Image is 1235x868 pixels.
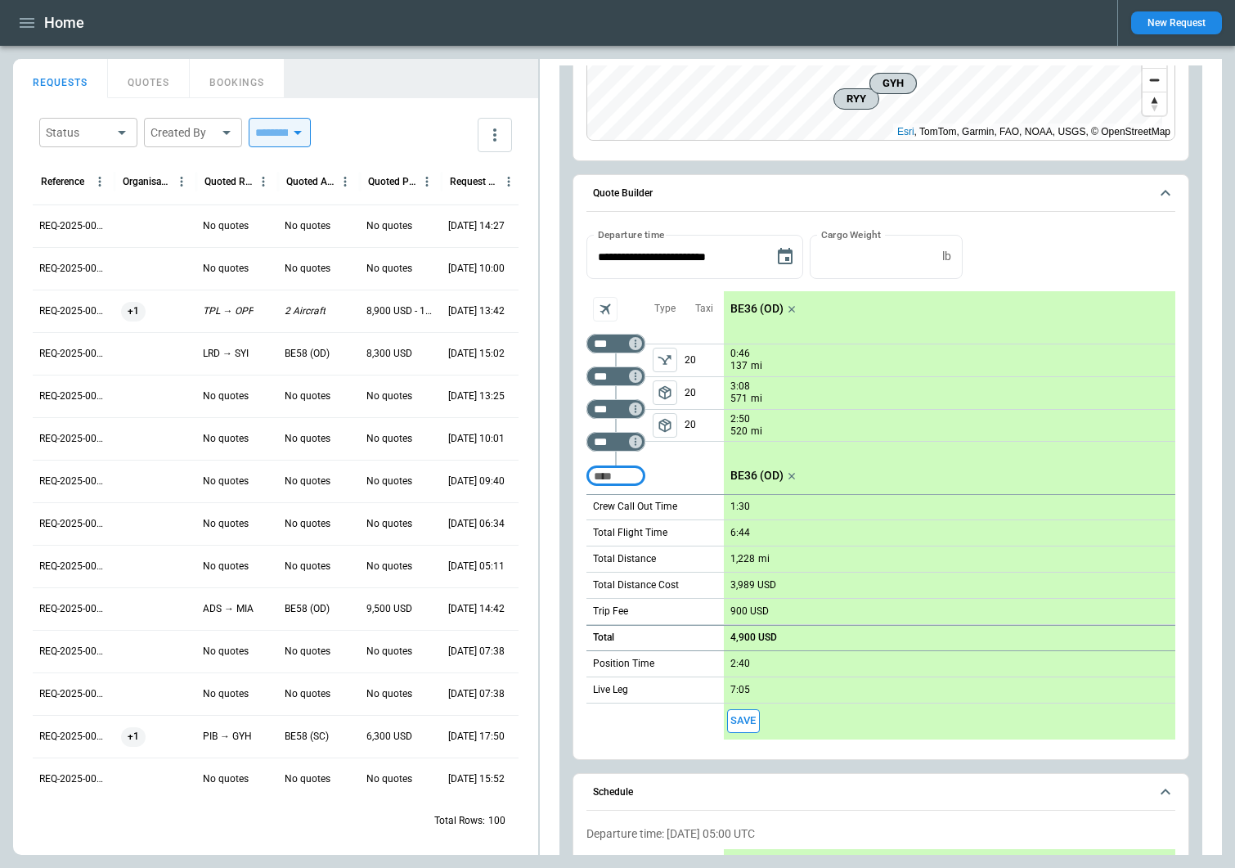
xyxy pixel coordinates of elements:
[285,730,329,744] p: BE58 (SC)
[1143,92,1166,115] button: Reset bearing to north
[39,347,108,361] p: REQ-2025-000267
[685,344,724,376] p: 20
[653,380,677,405] span: Type of sector
[39,304,108,318] p: REQ-2025-000268
[727,709,760,733] button: Save
[204,176,253,187] div: Quoted Route
[39,517,108,531] p: REQ-2025-000263
[593,657,654,671] p: Position Time
[416,171,438,192] button: Quoted Price column menu
[685,410,724,441] p: 20
[39,772,108,786] p: REQ-2025-000257
[593,188,653,199] h6: Quote Builder
[448,645,505,659] p: 08/26/2025 07:38
[46,124,111,141] div: Status
[366,219,412,233] p: No quotes
[897,126,914,137] a: Esri
[730,658,750,670] p: 2:40
[586,334,645,353] div: Not found
[730,501,750,513] p: 1:30
[448,432,505,446] p: 09/03/2025 10:01
[203,517,249,531] p: No quotes
[285,262,330,276] p: No quotes
[653,348,677,372] button: left aligned
[285,304,326,318] p: 2 Aircraft
[730,392,748,406] p: 571
[366,772,412,786] p: No quotes
[593,552,656,566] p: Total Distance
[285,687,330,701] p: No quotes
[758,552,770,566] p: mi
[730,425,748,438] p: 520
[593,578,679,592] p: Total Distance Cost
[366,560,412,573] p: No quotes
[366,347,412,361] p: 8,300 USD
[751,359,762,373] p: mi
[730,413,750,425] p: 2:50
[39,645,108,659] p: REQ-2025-000260
[593,526,667,540] p: Total Flight Time
[448,602,505,616] p: 08/26/2025 14:42
[593,297,617,322] span: Aircraft selection
[769,241,802,273] button: Choose date, selected date is Sep 10, 2025
[89,171,110,192] button: Reference column menu
[730,348,750,360] p: 0:46
[203,730,252,744] p: PIB → GYH
[285,219,330,233] p: No quotes
[39,432,108,446] p: REQ-2025-000265
[730,302,784,316] p: BE36 (OD)
[285,560,330,573] p: No quotes
[366,432,412,446] p: No quotes
[448,474,505,488] p: 08/29/2025 09:40
[203,432,249,446] p: No quotes
[366,730,412,744] p: 6,300 USD
[751,425,762,438] p: mi
[203,347,249,361] p: LRD → SYI
[203,219,249,233] p: No quotes
[727,709,760,733] span: Save this aircraft quote and copy details to clipboard
[586,432,645,452] div: Too short
[39,687,108,701] p: REQ-2025-000259
[841,91,872,107] span: RYY
[150,124,216,141] div: Created By
[335,171,356,192] button: Quoted Aircraft column menu
[203,772,249,786] p: No quotes
[730,359,748,373] p: 137
[366,262,412,276] p: No quotes
[285,517,330,531] p: No quotes
[448,219,505,233] p: 09/08/2025 14:27
[685,377,724,409] p: 20
[751,392,762,406] p: mi
[285,772,330,786] p: No quotes
[448,304,505,318] p: 09/04/2025 13:42
[203,687,249,701] p: No quotes
[203,304,254,318] p: TPL → OPF
[586,235,1175,739] div: Quote Builder
[450,176,498,187] div: Request Created At (UTC-05:00)
[448,772,505,786] p: 08/22/2025 15:52
[203,602,254,616] p: ADS → MIA
[730,469,784,483] p: BE36 (OD)
[366,517,412,531] p: No quotes
[121,290,146,332] span: +1
[203,389,249,403] p: No quotes
[730,380,750,393] p: 3:08
[448,687,505,701] p: 08/26/2025 07:38
[434,814,485,828] p: Total Rows:
[285,389,330,403] p: No quotes
[448,347,505,361] p: 09/03/2025 15:02
[39,730,108,744] p: REQ-2025-000258
[586,466,645,486] div: Too short
[695,302,713,316] p: Taxi
[657,385,673,401] span: package_2
[203,560,249,573] p: No quotes
[730,605,769,618] p: 900 USD
[286,176,335,187] div: Quoted Aircraft
[598,227,665,241] label: Departure time
[724,291,1175,740] div: scrollable content
[203,645,249,659] p: No quotes
[41,176,84,187] div: Reference
[654,302,676,316] p: Type
[586,774,1175,812] button: Schedule
[730,579,776,591] p: 3,989 USD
